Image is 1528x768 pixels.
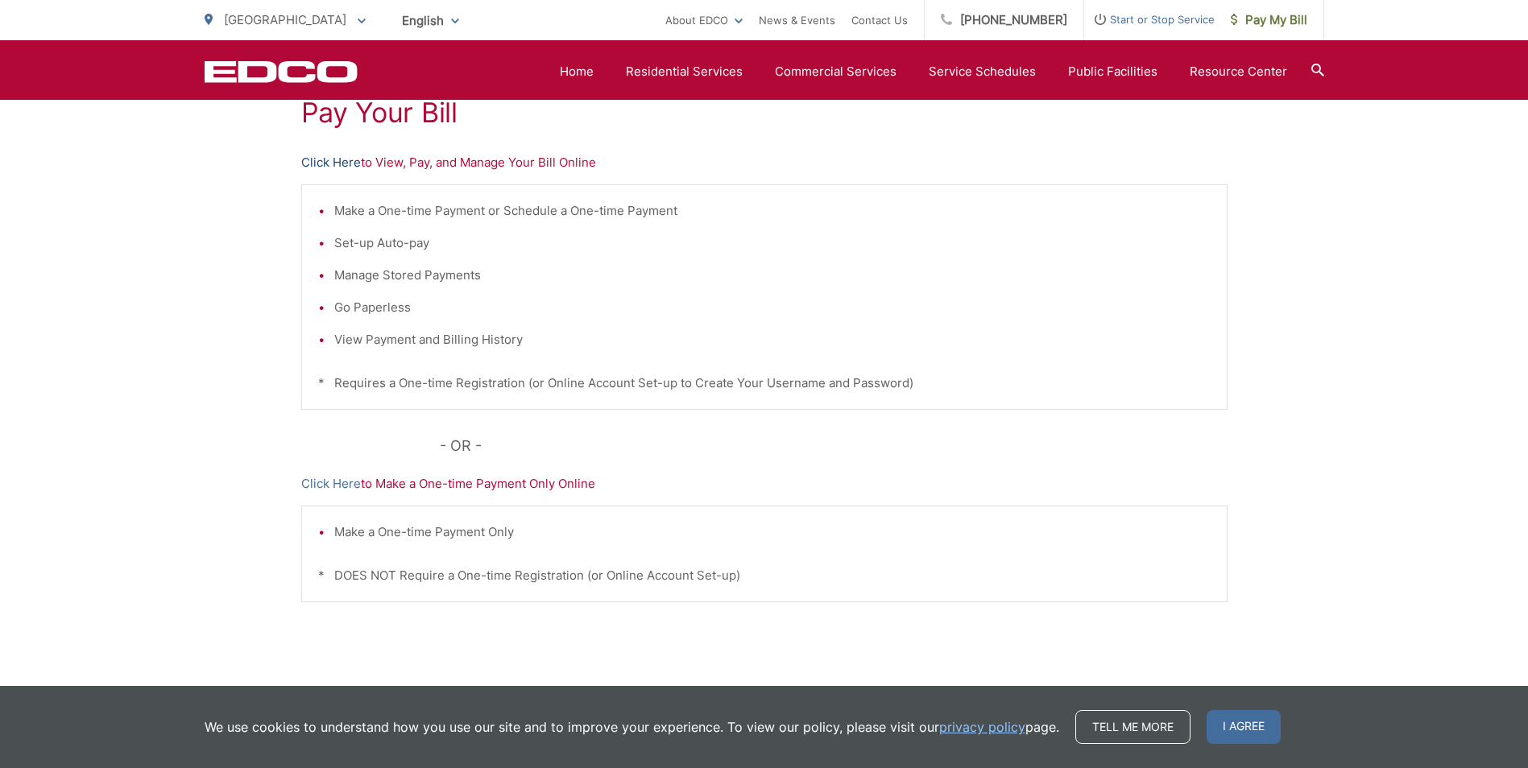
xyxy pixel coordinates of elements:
[205,717,1059,737] p: We use cookies to understand how you use our site and to improve your experience. To view our pol...
[1068,62,1157,81] a: Public Facilities
[301,153,1228,172] p: to View, Pay, and Manage Your Bill Online
[301,474,1228,493] p: to Make a One-time Payment Only Online
[318,566,1211,585] p: * DOES NOT Require a One-time Registration (or Online Account Set-up)
[851,10,908,30] a: Contact Us
[301,97,1228,129] h1: Pay Your Bill
[665,10,743,30] a: About EDCO
[929,62,1036,81] a: Service Schedules
[1231,10,1307,30] span: Pay My Bill
[334,330,1211,349] li: View Payment and Billing History
[301,153,361,172] a: Click Here
[939,717,1025,737] a: privacy policy
[318,374,1211,393] p: * Requires a One-time Registration (or Online Account Set-up to Create Your Username and Password)
[775,62,897,81] a: Commercial Services
[334,266,1211,285] li: Manage Stored Payments
[301,474,361,493] a: Click Here
[1075,710,1191,744] a: Tell me more
[334,201,1211,221] li: Make a One-time Payment or Schedule a One-time Payment
[560,62,594,81] a: Home
[334,233,1211,253] li: Set-up Auto-pay
[390,6,471,35] span: English
[1190,62,1287,81] a: Resource Center
[334,298,1211,317] li: Go Paperless
[205,60,358,83] a: EDCD logo. Return to the homepage.
[626,62,743,81] a: Residential Services
[759,10,835,30] a: News & Events
[334,522,1211,542] li: Make a One-time Payment Only
[440,434,1228,458] p: - OR -
[1207,710,1281,744] span: I agree
[224,12,346,27] span: [GEOGRAPHIC_DATA]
